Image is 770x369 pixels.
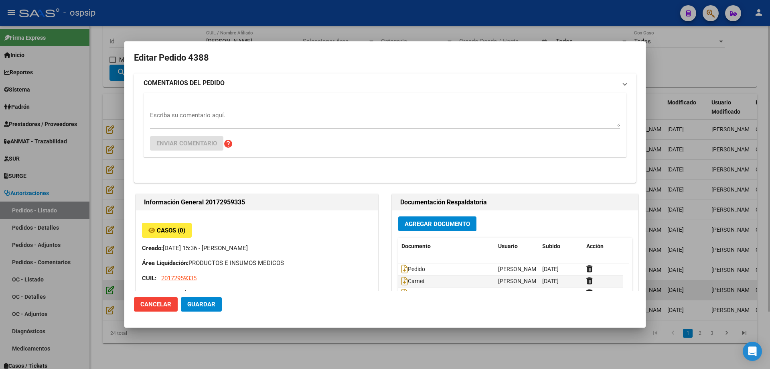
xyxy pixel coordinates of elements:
[405,220,470,228] span: Agregar Documento
[401,290,477,296] span: SOLICITUD DE COTIZACION
[498,290,541,296] span: [PERSON_NAME]
[542,290,559,296] span: [DATE]
[181,297,222,312] button: Guardar
[134,297,178,312] button: Cancelar
[187,301,215,308] span: Guardar
[400,198,630,207] h2: Documentación Respaldatoria
[142,275,156,282] strong: CUIL:
[542,278,559,284] span: [DATE]
[134,93,636,182] div: COMENTARIOS DEL PEDIDO
[398,216,476,231] button: Agregar Documento
[142,259,372,268] p: PRODUCTOS E INSUMOS MEDICOS
[161,275,197,282] span: 20172959335
[142,259,188,267] strong: Área Liquidación:
[495,238,539,255] datatable-header-cell: Usuario
[398,238,495,255] datatable-header-cell: Documento
[142,245,163,252] strong: Creado:
[498,243,518,249] span: Usuario
[223,139,233,149] mat-icon: help
[539,238,583,255] datatable-header-cell: Subido
[498,278,541,284] span: [PERSON_NAME]
[142,223,192,238] button: Casos (0)
[401,243,431,249] span: Documento
[142,289,174,297] strong: Parentesco:
[586,243,604,249] span: Acción
[743,342,762,361] div: Open Intercom Messenger
[134,73,636,93] mat-expansion-panel-header: COMENTARIOS DEL PEDIDO
[157,227,185,234] span: Casos (0)
[401,266,425,272] span: Pedido
[142,289,372,298] p: Titular
[142,244,372,253] p: [DATE] 15:36 - [PERSON_NAME]
[144,78,225,88] strong: COMENTARIOS DEL PEDIDO
[542,243,560,249] span: Subido
[583,238,623,255] datatable-header-cell: Acción
[144,198,370,207] h2: Información General 20172959335
[401,278,425,284] span: Carnet
[140,301,171,308] span: Cancelar
[156,140,217,147] span: Enviar comentario
[542,266,559,272] span: [DATE]
[150,136,223,151] button: Enviar comentario
[498,266,541,272] span: [PERSON_NAME]
[134,50,636,65] h2: Editar Pedido 4388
